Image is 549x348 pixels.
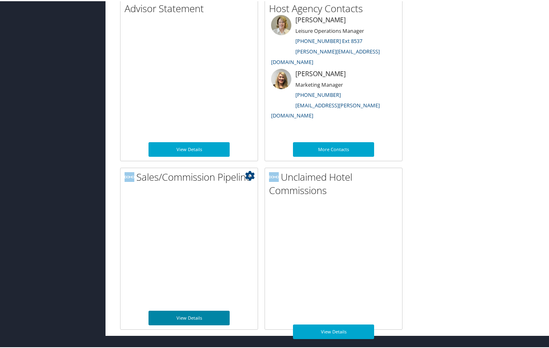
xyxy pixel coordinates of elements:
img: domo-logo.png [125,171,134,181]
img: meredith-price.jpg [271,14,291,34]
li: [PERSON_NAME] [267,68,400,122]
a: [PHONE_NUMBER] Ext 8537 [295,36,362,43]
a: View Details [149,141,230,156]
a: [PHONE_NUMBER] [295,90,341,97]
li: [PERSON_NAME] [267,14,400,68]
a: View Details [293,323,374,338]
small: Leisure Operations Manager [295,26,364,33]
h2: Unclaimed Hotel Commissions [269,169,402,196]
a: More Contacts [293,141,374,156]
a: [PERSON_NAME][EMAIL_ADDRESS][DOMAIN_NAME] [271,47,380,64]
a: [EMAIL_ADDRESS][PERSON_NAME][DOMAIN_NAME] [271,100,380,118]
h2: Sales/Commission Pipeline [125,169,258,183]
h2: Host Agency Contacts [269,0,402,14]
img: domo-logo.png [269,171,279,181]
img: ali-moffitt.jpg [271,68,291,88]
a: View Details [149,310,230,324]
small: Marketing Manager [295,80,343,87]
h2: Advisor Statement [125,0,258,14]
